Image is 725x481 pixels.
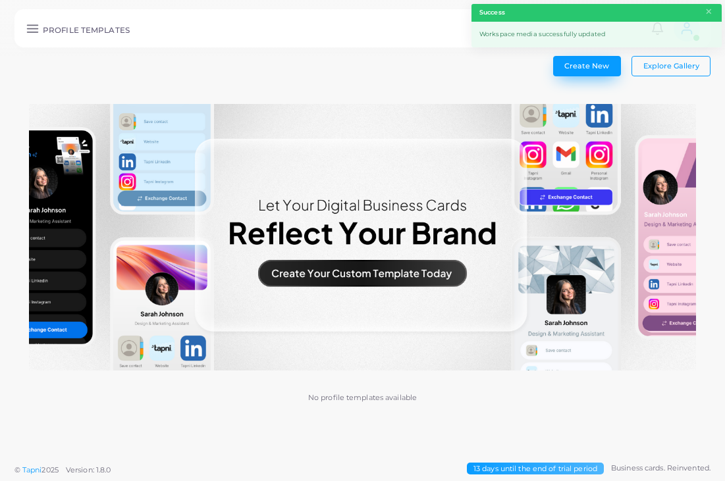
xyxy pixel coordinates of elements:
button: Explore Gallery [631,56,711,76]
p: No profile templates available [308,392,417,403]
button: Close [705,5,713,19]
img: No profile templates [29,104,696,370]
a: Tapni [22,465,42,474]
span: 13 days until the end of trial period [467,463,604,475]
h5: PROFILE TEMPLATES [43,26,130,35]
span: Version: 1.8.0 [66,465,111,474]
span: Business cards. Reinvented. [611,463,711,474]
span: Explore Gallery [643,61,699,70]
strong: Success [479,8,505,17]
button: Create New [553,56,621,76]
div: Workspace media successfully updated [471,22,722,47]
span: 2025 [41,465,58,476]
span: © [14,465,111,476]
span: Create New [564,61,609,70]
